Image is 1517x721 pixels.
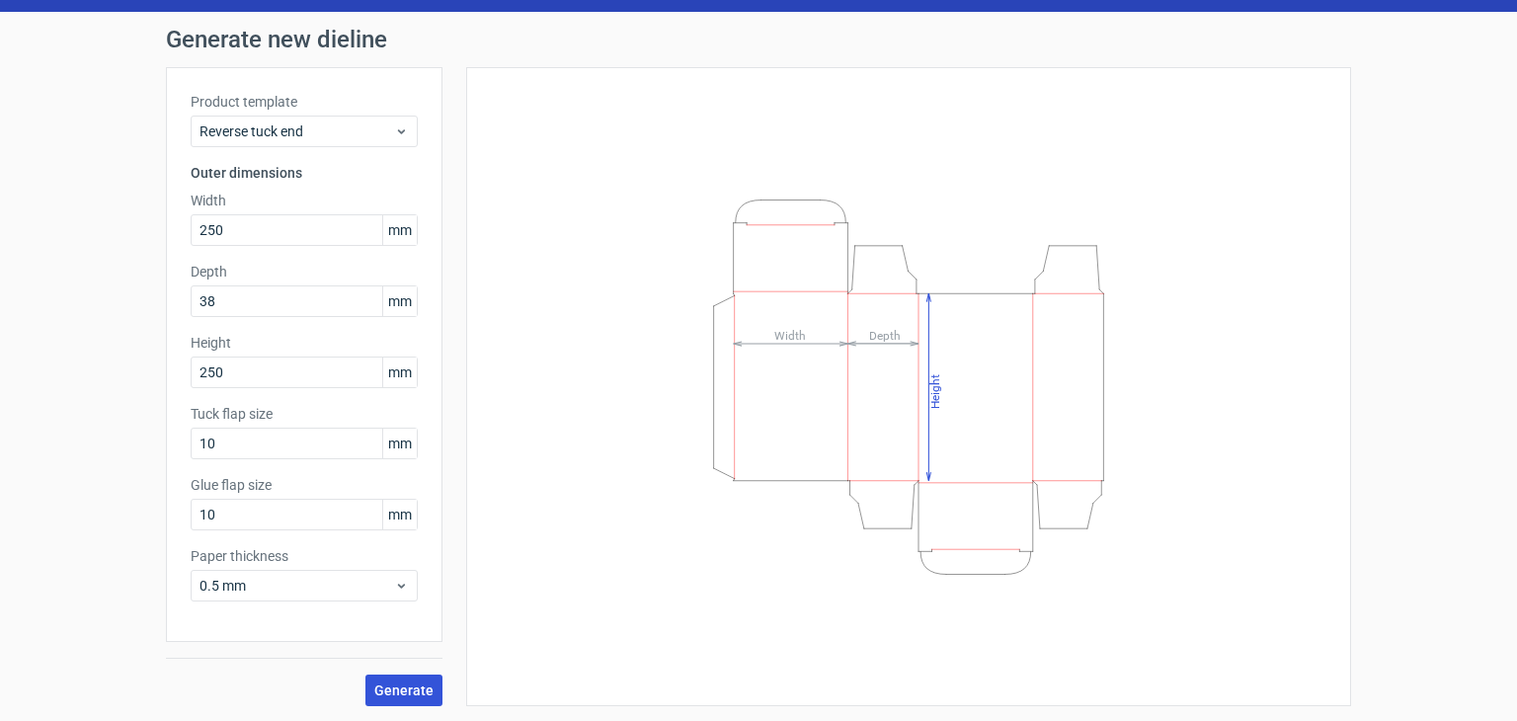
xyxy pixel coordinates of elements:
[200,576,394,596] span: 0.5 mm
[374,683,434,697] span: Generate
[869,328,901,342] tspan: Depth
[191,333,418,353] label: Height
[774,328,806,342] tspan: Width
[191,404,418,424] label: Tuck flap size
[382,358,417,387] span: mm
[382,429,417,458] span: mm
[382,500,417,529] span: mm
[191,546,418,566] label: Paper thickness
[191,262,418,281] label: Depth
[191,92,418,112] label: Product template
[191,163,418,183] h3: Outer dimensions
[191,191,418,210] label: Width
[166,28,1351,51] h1: Generate new dieline
[365,675,442,706] button: Generate
[382,215,417,245] span: mm
[191,475,418,495] label: Glue flap size
[382,286,417,316] span: mm
[200,121,394,141] span: Reverse tuck end
[928,373,942,408] tspan: Height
